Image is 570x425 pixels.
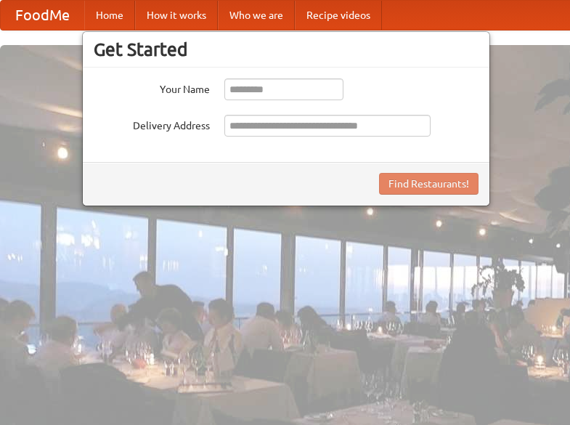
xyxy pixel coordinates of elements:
[218,1,295,30] a: Who we are
[94,39,479,60] h3: Get Started
[1,1,84,30] a: FoodMe
[94,78,210,97] label: Your Name
[94,115,210,133] label: Delivery Address
[84,1,135,30] a: Home
[135,1,218,30] a: How it works
[295,1,382,30] a: Recipe videos
[379,173,479,195] button: Find Restaurants!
